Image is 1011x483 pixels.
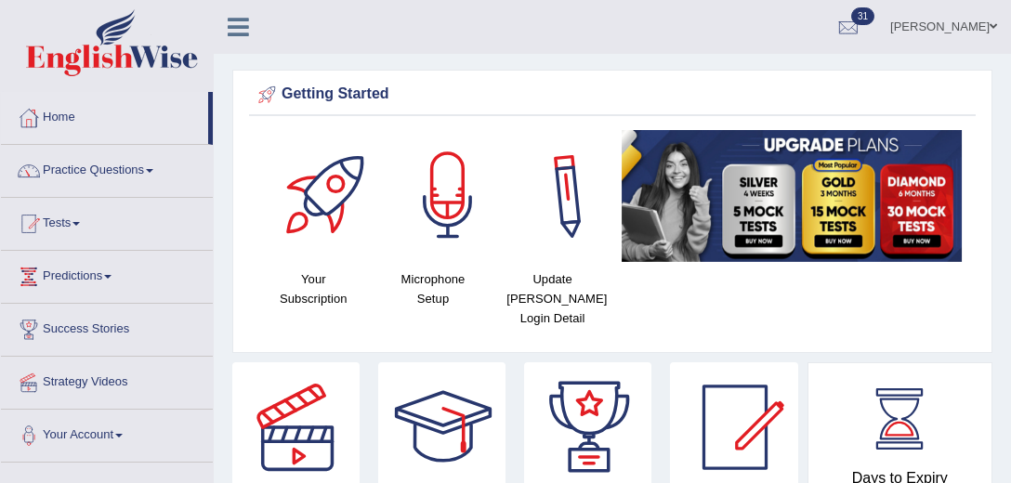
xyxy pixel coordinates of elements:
a: Your Account [1,410,213,456]
h4: Microphone Setup [383,269,484,308]
span: 31 [851,7,874,25]
a: Tests [1,198,213,244]
a: Practice Questions [1,145,213,191]
div: Getting Started [254,81,971,109]
a: Strategy Videos [1,357,213,403]
img: small5.jpg [622,130,962,262]
h4: Your Subscription [263,269,364,308]
h4: Update [PERSON_NAME] Login Detail [502,269,603,328]
a: Predictions [1,251,213,297]
a: Success Stories [1,304,213,350]
a: Home [1,92,208,138]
